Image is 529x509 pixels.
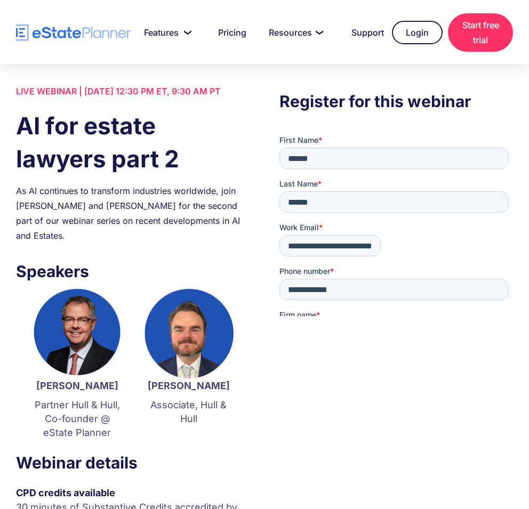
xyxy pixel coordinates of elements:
p: Associate, Hull & Hull [143,398,234,426]
h1: AI for estate lawyers part 2 [16,109,250,175]
h3: Speakers [16,259,250,284]
a: Features [131,22,200,43]
a: Pricing [205,22,251,43]
h3: Webinar details [16,450,250,475]
a: Start free trial [448,13,513,52]
div: LIVE WEBINAR | [DATE] 12:30 PM ET, 9:30 AM PT [16,84,250,99]
strong: [PERSON_NAME] [148,380,230,391]
a: Resources [256,22,333,43]
p: Partner Hull & Hull, Co-founder @ eState Planner [32,398,122,440]
iframe: Form 0 [279,135,513,316]
a: Login [392,21,443,44]
div: As AI continues to transform industries worldwide, join [PERSON_NAME] and [PERSON_NAME] for the s... [16,183,250,243]
h3: Register for this webinar [279,89,513,114]
a: home [16,23,131,42]
strong: [PERSON_NAME] [36,380,118,391]
strong: CPD credits available [16,487,115,498]
a: Support [339,22,387,43]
